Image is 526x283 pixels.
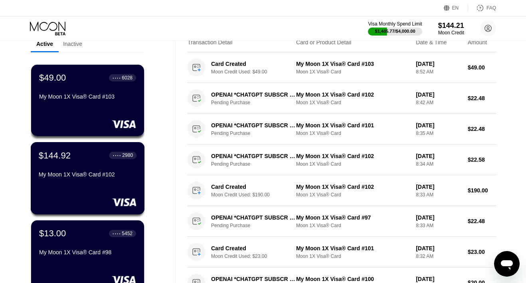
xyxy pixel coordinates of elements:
[211,69,303,75] div: Moon Credit Used: $49.00
[211,122,297,129] div: OPENAI *CHATGPT SUBSCR [PHONE_NUMBER] IE
[416,122,461,129] div: [DATE]
[296,100,409,105] div: Moon 1X Visa® Card
[416,192,461,198] div: 8:33 AM
[416,161,461,167] div: 8:34 AM
[296,223,409,228] div: Moon 1X Visa® Card
[416,39,447,46] div: Date & Time
[211,184,297,190] div: Card Created
[468,249,496,255] div: $23.00
[39,73,66,83] div: $49.00
[113,154,121,156] div: ● ● ● ●
[122,152,133,158] div: 2980
[468,39,487,46] div: Amount
[416,184,461,190] div: [DATE]
[188,175,496,206] div: Card CreatedMoon Credit Used: $190.00My Moon 1X Visa® Card #102Moon 1X Visa® Card[DATE]8:33 AM$19...
[39,171,136,178] div: My Moon 1X Visa® Card #102
[468,4,496,12] div: FAQ
[296,131,409,136] div: Moon 1X Visa® Card
[296,184,409,190] div: My Moon 1X Visa® Card #102
[468,126,496,132] div: $22.48
[211,161,303,167] div: Pending Purchase
[31,142,144,214] div: $144.92● ● ● ●2980My Moon 1X Visa® Card #102
[39,249,136,255] div: My Moon 1X Visa® Card #98
[296,61,409,67] div: My Moon 1X Visa® Card #103
[211,245,297,251] div: Card Created
[416,245,461,251] div: [DATE]
[468,64,496,71] div: $49.00
[188,144,496,175] div: OPENAI *CHATGPT SUBSCR [PHONE_NUMBER] USPending PurchaseMy Moon 1X Visa® Card #102Moon 1X Visa® C...
[416,214,461,221] div: [DATE]
[211,276,297,282] div: OPENAI *CHATGPT SUBSCR [PHONE_NUMBER] US
[416,153,461,159] div: [DATE]
[31,65,144,136] div: $49.00● ● ● ●6028My Moon 1X Visa® Card #103
[416,69,461,75] div: 8:52 AM
[36,41,53,47] div: Active
[211,153,297,159] div: OPENAI *CHATGPT SUBSCR [PHONE_NUMBER] US
[211,192,303,198] div: Moon Credit Used: $190.00
[486,5,496,11] div: FAQ
[211,223,303,228] div: Pending Purchase
[416,223,461,228] div: 8:33 AM
[113,77,121,79] div: ● ● ● ●
[468,95,496,101] div: $22.48
[416,131,461,136] div: 8:35 AM
[211,91,297,98] div: OPENAI *CHATGPT SUBSCR [PHONE_NUMBER] IE
[63,41,82,47] div: Inactive
[296,214,409,221] div: My Moon 1X Visa® Card #97
[211,253,303,259] div: Moon Credit Used: $23.00
[468,187,496,194] div: $190.00
[416,100,461,105] div: 8:42 AM
[296,245,409,251] div: My Moon 1X Visa® Card #101
[296,153,409,159] div: My Moon 1X Visa® Card #102
[444,4,468,12] div: EN
[468,156,496,163] div: $22.58
[188,83,496,114] div: OPENAI *CHATGPT SUBSCR [PHONE_NUMBER] IEPending PurchaseMy Moon 1X Visa® Card #102Moon 1X Visa® C...
[296,122,409,129] div: My Moon 1X Visa® Card #101
[188,114,496,144] div: OPENAI *CHATGPT SUBSCR [PHONE_NUMBER] IEPending PurchaseMy Moon 1X Visa® Card #101Moon 1X Visa® C...
[416,253,461,259] div: 8:32 AM
[368,21,422,27] div: Visa Monthly Spend Limit
[188,39,232,46] div: Transaction Detail
[296,91,409,98] div: My Moon 1X Visa® Card #102
[368,21,422,36] div: Visa Monthly Spend Limit$1,485.77/$4,000.00
[211,214,297,221] div: OPENAI *CHATGPT SUBSCR [PHONE_NUMBER] IE
[188,237,496,267] div: Card CreatedMoon Credit Used: $23.00My Moon 1X Visa® Card #101Moon 1X Visa® Card[DATE]8:32 AM$23.00
[296,192,409,198] div: Moon 1X Visa® Card
[39,93,136,100] div: My Moon 1X Visa® Card #103
[122,231,132,236] div: 5452
[296,161,409,167] div: Moon 1X Visa® Card
[296,69,409,75] div: Moon 1X Visa® Card
[188,206,496,237] div: OPENAI *CHATGPT SUBSCR [PHONE_NUMBER] IEPending PurchaseMy Moon 1X Visa® Card #97Moon 1X Visa® Ca...
[296,39,352,46] div: Card or Product Detail
[416,276,461,282] div: [DATE]
[296,253,409,259] div: Moon 1X Visa® Card
[468,218,496,224] div: $22.48
[39,150,71,160] div: $144.92
[211,61,297,67] div: Card Created
[211,100,303,105] div: Pending Purchase
[122,75,132,81] div: 6028
[416,61,461,67] div: [DATE]
[296,276,409,282] div: My Moon 1X Visa® Card #100
[39,228,66,239] div: $13.00
[375,29,415,34] div: $1,485.77 / $4,000.00
[416,91,461,98] div: [DATE]
[211,131,303,136] div: Pending Purchase
[438,22,464,36] div: $144.21Moon Credit
[188,52,496,83] div: Card CreatedMoon Credit Used: $49.00My Moon 1X Visa® Card #103Moon 1X Visa® Card[DATE]8:52 AM$49.00
[438,30,464,36] div: Moon Credit
[452,5,459,11] div: EN
[438,22,464,30] div: $144.21
[113,232,121,235] div: ● ● ● ●
[494,251,520,277] iframe: Кнопка запуска окна обмена сообщениями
